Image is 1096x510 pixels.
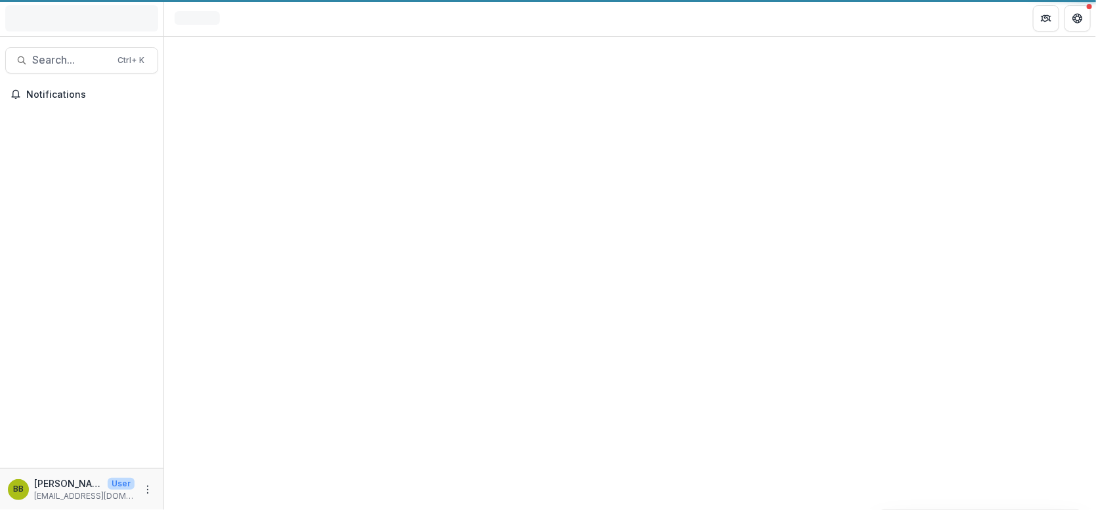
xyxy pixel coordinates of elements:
[26,89,153,100] span: Notifications
[13,485,24,494] div: Brandy Boyer
[108,478,135,490] p: User
[140,482,156,498] button: More
[1064,5,1091,32] button: Get Help
[5,47,158,74] button: Search...
[115,53,147,68] div: Ctrl + K
[5,84,158,105] button: Notifications
[34,477,102,490] p: [PERSON_NAME]
[34,490,135,502] p: [EMAIL_ADDRESS][DOMAIN_NAME]
[32,54,110,66] span: Search...
[1033,5,1059,32] button: Partners
[169,9,225,28] nav: breadcrumb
